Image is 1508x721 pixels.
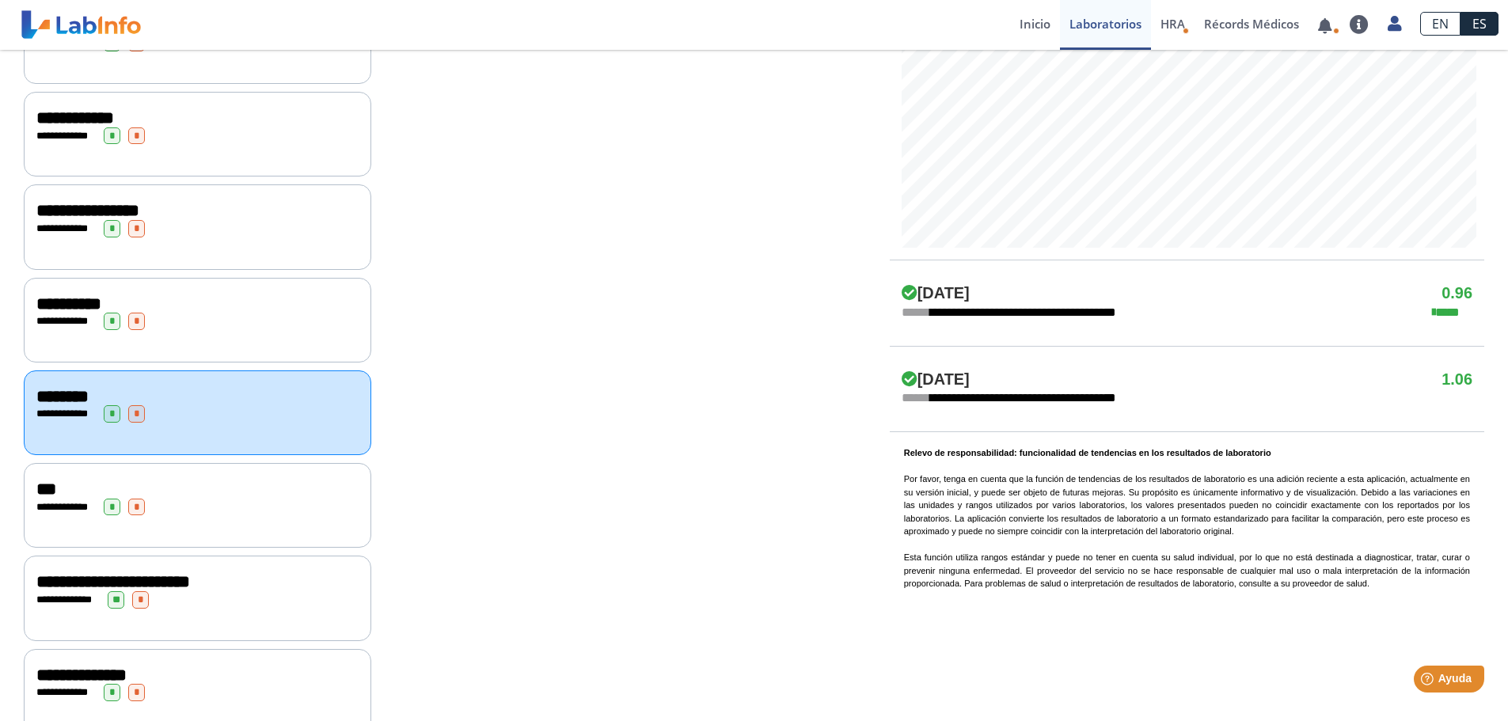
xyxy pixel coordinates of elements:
[904,448,1271,457] b: Relevo de responsabilidad: funcionalidad de tendencias en los resultados de laboratorio
[1442,370,1472,389] h4: 1.06
[1461,12,1499,36] a: ES
[902,370,970,389] h4: [DATE]
[1160,16,1185,32] span: HRA
[902,284,970,303] h4: [DATE]
[1367,659,1491,704] iframe: Help widget launcher
[1420,12,1461,36] a: EN
[1442,284,1472,303] h4: 0.96
[904,446,1470,590] p: Por favor, tenga en cuenta que la función de tendencias de los resultados de laboratorio es una a...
